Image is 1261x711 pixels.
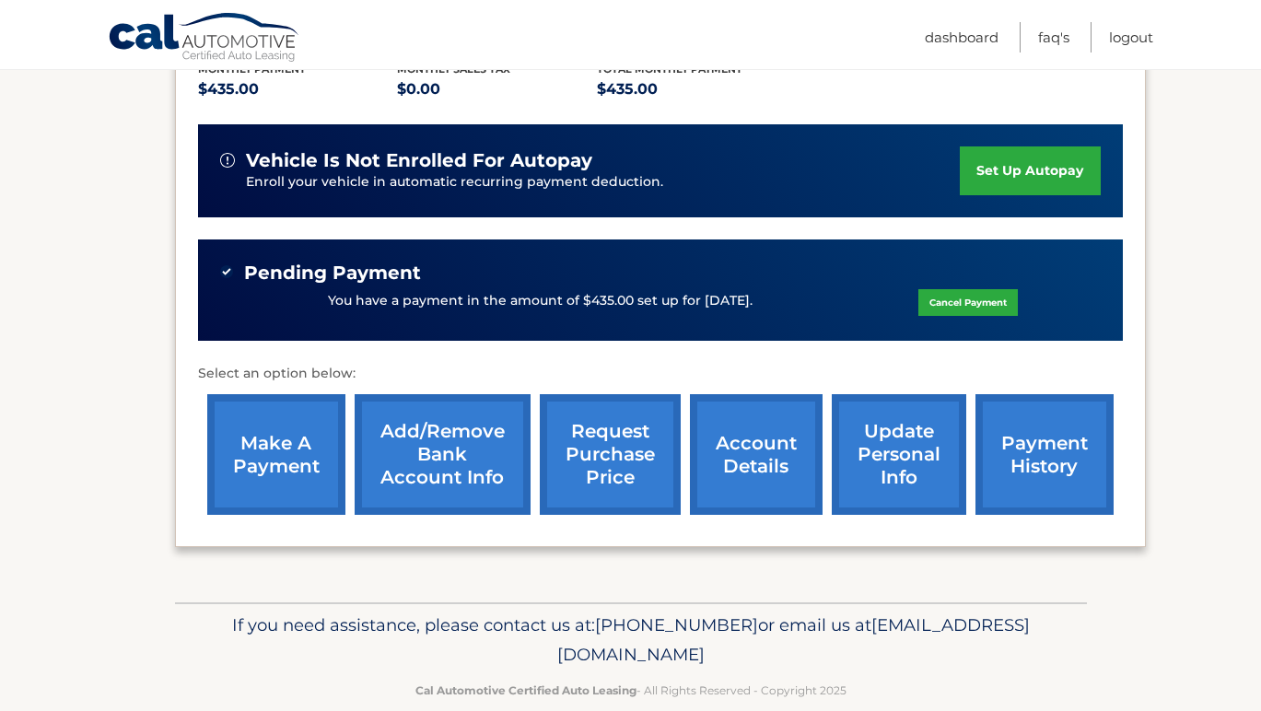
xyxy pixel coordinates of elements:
a: Cancel Payment [918,289,1018,316]
a: Logout [1109,22,1153,52]
a: Add/Remove bank account info [355,394,531,515]
span: [EMAIL_ADDRESS][DOMAIN_NAME] [557,614,1030,665]
p: Enroll your vehicle in automatic recurring payment deduction. [246,172,961,192]
strong: Cal Automotive Certified Auto Leasing [415,683,636,697]
p: $435.00 [198,76,398,102]
span: vehicle is not enrolled for autopay [246,149,592,172]
p: $435.00 [597,76,797,102]
a: Dashboard [925,22,998,52]
a: Cal Automotive [108,12,301,65]
p: If you need assistance, please contact us at: or email us at [187,611,1075,670]
a: account details [690,394,823,515]
img: check-green.svg [220,265,233,278]
p: - All Rights Reserved - Copyright 2025 [187,681,1075,700]
p: You have a payment in the amount of $435.00 set up for [DATE]. [328,291,753,311]
span: [PHONE_NUMBER] [595,614,758,635]
a: payment history [975,394,1114,515]
img: alert-white.svg [220,153,235,168]
span: Pending Payment [244,262,421,285]
a: make a payment [207,394,345,515]
a: update personal info [832,394,966,515]
p: Select an option below: [198,363,1123,385]
a: FAQ's [1038,22,1069,52]
a: request purchase price [540,394,681,515]
p: $0.00 [397,76,597,102]
a: set up autopay [960,146,1100,195]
